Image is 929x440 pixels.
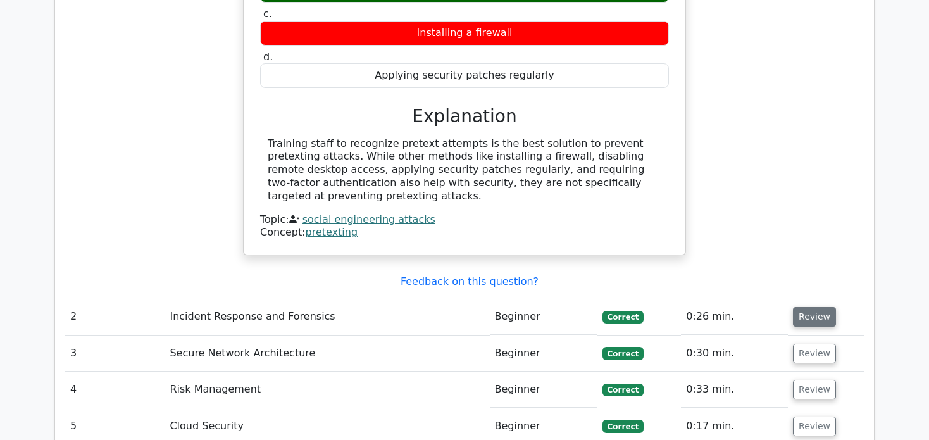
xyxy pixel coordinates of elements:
a: social engineering attacks [302,213,435,225]
div: Training staff to recognize pretext attempts is the best solution to prevent pretexting attacks. ... [268,137,661,203]
button: Review [793,417,836,436]
div: Concept: [260,226,669,239]
td: Beginner [490,299,597,335]
td: 3 [65,336,165,372]
td: 4 [65,372,165,408]
td: Secure Network Architecture [165,336,489,372]
td: Beginner [490,336,597,372]
td: 2 [65,299,165,335]
button: Review [793,307,836,327]
span: d. [263,51,273,63]
span: Correct [602,347,644,360]
span: c. [263,8,272,20]
button: Review [793,380,836,399]
button: Review [793,344,836,363]
td: Beginner [490,372,597,408]
a: Feedback on this question? [401,275,539,287]
td: 0:30 min. [681,336,788,372]
td: Risk Management [165,372,489,408]
div: Applying security patches regularly [260,63,669,88]
a: pretexting [306,226,358,238]
span: Correct [602,384,644,396]
h3: Explanation [268,106,661,127]
div: Topic: [260,213,669,227]
td: Incident Response and Forensics [165,299,489,335]
span: Correct [602,420,644,432]
span: Correct [602,311,644,324]
td: 0:33 min. [681,372,788,408]
div: Installing a firewall [260,21,669,46]
td: 0:26 min. [681,299,788,335]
